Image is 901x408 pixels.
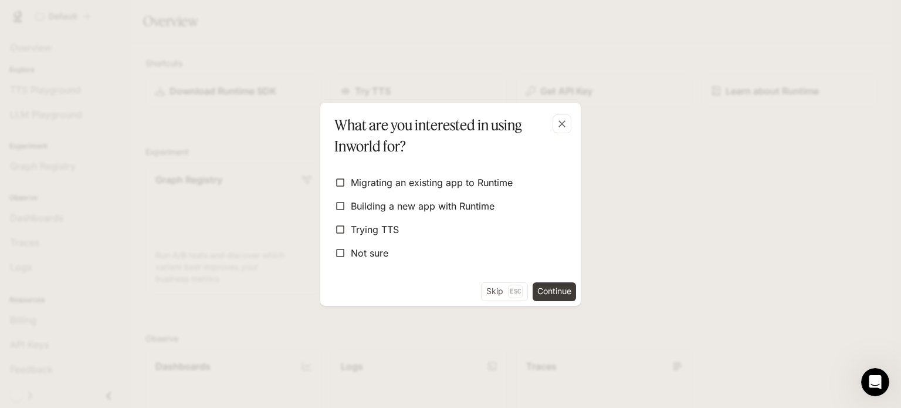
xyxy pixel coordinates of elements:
span: Not sure [351,246,388,260]
span: Migrating an existing app to Runtime [351,176,513,190]
span: Trying TTS [351,222,399,237]
iframe: Intercom live chat [861,368,889,396]
button: Continue [533,282,576,301]
p: Esc [508,285,523,298]
button: SkipEsc [481,282,528,301]
p: What are you interested in using Inworld for? [334,114,562,157]
span: Building a new app with Runtime [351,199,494,213]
